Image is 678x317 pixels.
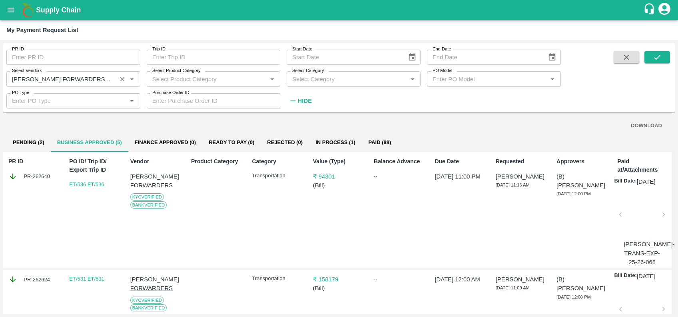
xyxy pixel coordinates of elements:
[407,74,418,84] button: Open
[202,133,261,152] button: Ready To Pay (0)
[117,74,128,84] button: Clear
[12,68,42,74] label: Select Vendors
[298,98,312,104] strong: Hide
[287,50,401,65] input: Start Date
[637,177,656,186] p: [DATE]
[556,275,608,293] p: (B) [PERSON_NAME]
[556,191,591,196] span: [DATE] 12:00 PM
[130,304,167,311] span: Bank Verified
[544,50,560,65] button: Choose date
[427,50,541,65] input: End Date
[147,50,281,65] input: Enter Trip ID
[617,157,669,174] p: Paid at/Attachments
[51,133,128,152] button: Business Approved (5)
[433,68,453,74] label: PO Model
[267,74,277,84] button: Open
[628,119,665,133] button: DOWNLOAD
[191,157,243,166] p: Product Category
[435,275,487,284] p: [DATE] 12:00 AM
[614,272,636,281] p: Bill Date:
[252,172,304,180] p: Transportation
[147,93,281,108] input: Enter Purchase Order ID
[127,74,137,84] button: Open
[36,6,81,14] b: Supply Chain
[69,157,121,174] p: PO ID/ Trip ID/ Export Trip ID
[362,133,398,152] button: Paid (88)
[9,74,114,84] input: Select Vendor
[6,50,140,65] input: Enter PR ID
[69,181,104,187] a: ET/536 ET/536
[643,3,657,17] div: customer-support
[429,74,545,84] input: Enter PO Model
[309,133,362,152] button: In Process (1)
[8,157,60,166] p: PR ID
[252,275,304,283] p: Transportation
[374,275,426,283] div: --
[313,172,365,181] p: ₹ 94301
[313,181,365,190] p: ( Bill )
[496,172,548,181] p: [PERSON_NAME]
[556,157,608,166] p: Approvers
[657,2,672,18] div: account of current user
[130,297,164,304] span: KYC Verified
[12,90,29,96] label: PO Type
[130,193,164,201] span: KYC Verified
[20,2,36,18] img: logo
[128,133,202,152] button: Finance Approved (0)
[374,157,426,166] p: Balance Advance
[292,46,312,52] label: Start Date
[405,50,420,65] button: Choose date
[637,272,656,281] p: [DATE]
[496,275,548,284] p: [PERSON_NAME]
[289,74,405,84] input: Select Category
[130,201,167,209] span: Bank Verified
[374,172,426,180] div: --
[313,157,365,166] p: Value (Type)
[313,275,365,284] p: ₹ 158179
[496,157,548,166] p: Requested
[9,96,125,106] input: Enter PO Type
[496,183,530,187] span: [DATE] 11:16 AM
[6,133,51,152] button: Pending (2)
[435,172,487,181] p: [DATE] 11:00 PM
[152,46,166,52] label: Trip ID
[69,276,104,282] a: ET/531 ET/531
[313,284,365,293] p: ( Bill )
[130,157,182,166] p: Vendor
[36,4,643,16] a: Supply Chain
[127,96,137,106] button: Open
[12,46,24,52] label: PR ID
[130,172,182,190] p: [PERSON_NAME] FORWARDERS
[8,172,60,181] div: PR-262640
[152,90,189,96] label: Purchase Order ID
[556,172,608,190] p: (B) [PERSON_NAME]
[152,68,201,74] label: Select Product Category
[435,157,487,166] p: Due Date
[547,74,558,84] button: Open
[130,275,182,293] p: [PERSON_NAME] FORWARDERS
[261,133,309,152] button: Rejected (0)
[496,285,530,290] span: [DATE] 11:09 AM
[614,177,636,186] p: Bill Date:
[2,1,20,19] button: open drawer
[556,295,591,299] span: [DATE] 12:00 PM
[252,157,304,166] p: Category
[8,275,60,284] div: PR-262624
[433,46,451,52] label: End Date
[292,68,324,74] label: Select Category
[287,94,314,108] button: Hide
[624,240,660,267] p: [PERSON_NAME]-TRANS-EXP-25-26-068
[149,74,265,84] input: Select Product Category
[6,25,78,35] div: My Payment Request List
